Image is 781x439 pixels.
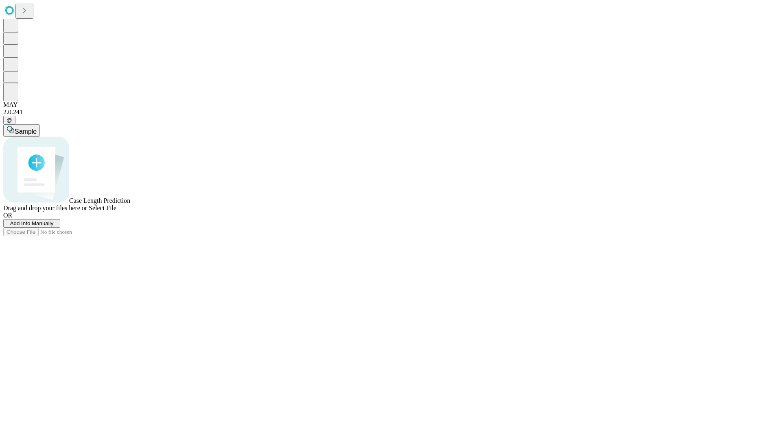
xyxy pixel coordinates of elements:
span: Add Info Manually [10,220,54,226]
button: @ [3,116,15,124]
button: Sample [3,124,40,137]
div: MAY [3,101,778,109]
span: Case Length Prediction [69,197,130,204]
span: Sample [15,128,37,135]
button: Add Info Manually [3,219,60,228]
span: Select File [89,204,116,211]
span: @ [7,117,12,123]
span: OR [3,212,12,219]
span: Drag and drop your files here or [3,204,87,211]
div: 2.0.241 [3,109,778,116]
